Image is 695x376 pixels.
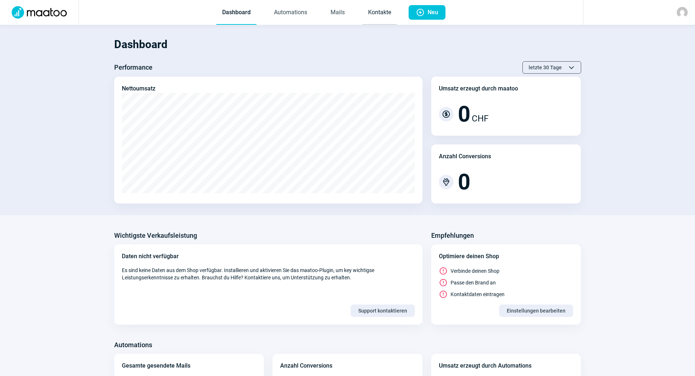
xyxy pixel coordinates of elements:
a: Automations [268,1,313,25]
img: Logo [7,6,71,19]
h1: Dashboard [114,32,581,57]
span: Neu [428,5,438,20]
div: Optimiere deinen Shop [439,252,574,261]
div: Umsatz erzeugt durch Automations [439,361,532,370]
div: Anzahl Conversions [280,361,332,370]
span: Einstellungen bearbeiten [507,305,565,317]
span: Passe den Brand an [451,279,496,286]
a: Mails [325,1,351,25]
div: Umsatz erzeugt durch maatoo [439,84,518,93]
span: Verbinde deinen Shop [451,267,499,275]
h3: Wichtigste Verkaufsleistung [114,230,197,241]
span: Support kontaktieren [358,305,407,317]
span: Kontaktdaten eintragen [451,291,505,298]
h3: Empfehlungen [431,230,474,241]
div: Gesamte gesendete Mails [122,361,190,370]
a: Dashboard [216,1,256,25]
button: Einstellungen bearbeiten [499,305,573,317]
div: Anzahl Conversions [439,152,491,161]
span: Es sind keine Daten aus dem Shop verfügbar. Installieren und aktivieren Sie das maatoo-Plugin, um... [122,267,415,281]
button: Support kontaktieren [351,305,415,317]
h3: Automations [114,339,152,351]
span: 0 [458,171,470,193]
button: Neu [409,5,445,20]
span: CHF [472,112,489,125]
div: Daten nicht verfügbar [122,252,415,261]
img: avatar [677,7,688,18]
span: letzte 30 Tage [529,62,562,73]
div: Nettoumsatz [122,84,155,93]
a: Kontakte [362,1,397,25]
h3: Performance [114,62,152,73]
span: 0 [458,103,470,125]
